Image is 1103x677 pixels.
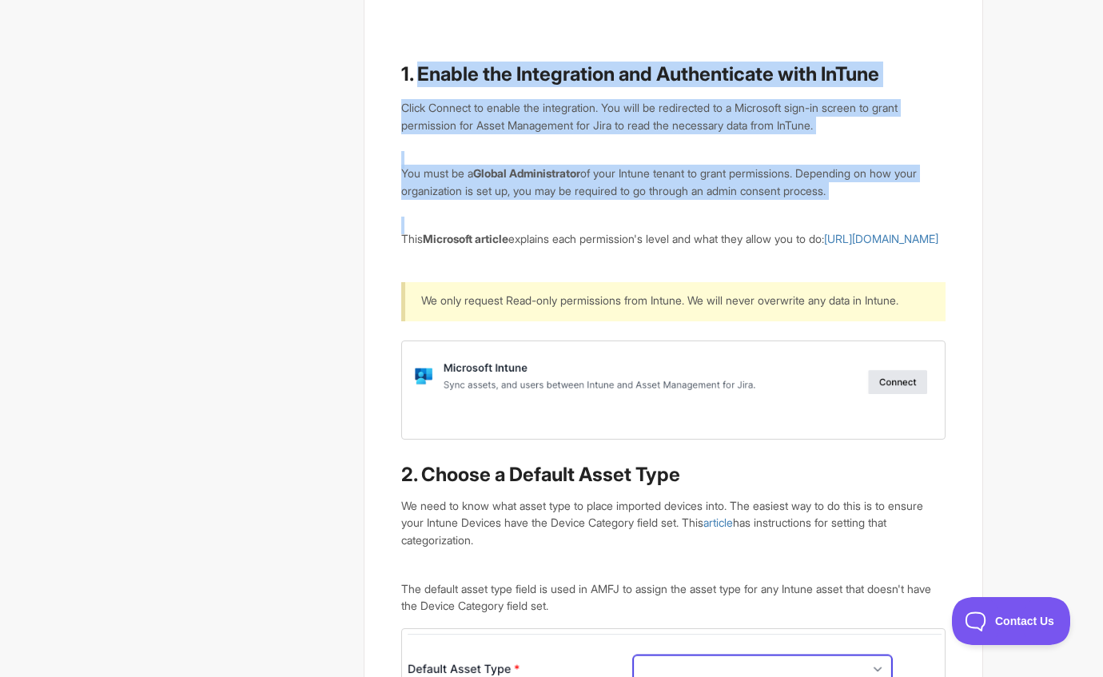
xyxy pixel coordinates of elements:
a: [URL][DOMAIN_NAME] [824,232,938,245]
p: This explains each permission's level and what they allow you to do: [401,230,946,248]
b: Microsoft article [423,232,508,245]
iframe: Toggle Customer Support [952,597,1071,645]
p: The default asset type field is used in AMFJ to assign the asset type for any Intune asset that d... [401,580,946,615]
h2: 2. Choose a Default Asset Type [401,462,946,488]
h2: 1. Enable the Integration and Authenticate with InTune [401,62,946,87]
div: Click Connect to enable the integration. You will be redirected to a Microsoft sign-in screen to ... [401,99,946,133]
a: article [703,516,733,529]
img: file-GFTLHMNMdG.png [401,340,946,440]
p: We need to know what asset type to place imported devices into. The easiest way to do this is to ... [401,497,946,549]
b: Global Administrator [473,166,580,180]
p: You must be a of your Intune tenant to grant permissions. Depending on how your organization is s... [401,165,946,199]
p: We only request Read-only permissions from Intune. We will never overwrite any data in Intune. [421,292,926,309]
